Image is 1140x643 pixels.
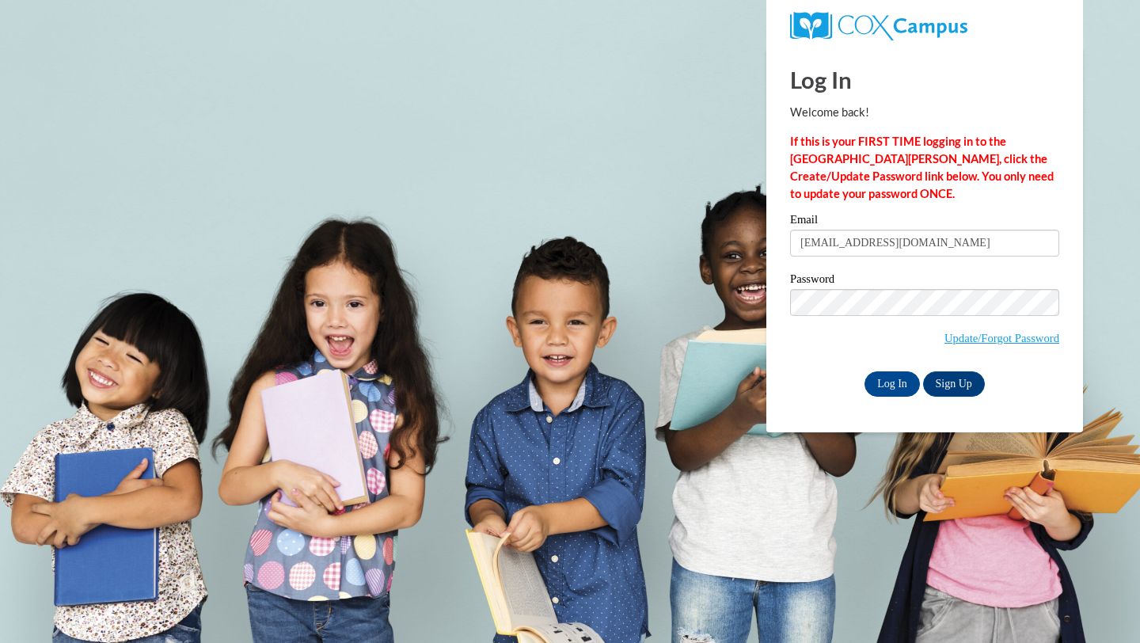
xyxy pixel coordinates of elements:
[944,332,1059,344] a: Update/Forgot Password
[790,104,1059,121] p: Welcome back!
[790,63,1059,96] h1: Log In
[790,273,1059,289] label: Password
[790,135,1054,200] strong: If this is your FIRST TIME logging in to the [GEOGRAPHIC_DATA][PERSON_NAME], click the Create/Upd...
[864,371,920,397] input: Log In
[923,371,985,397] a: Sign Up
[790,12,967,40] img: COX Campus
[790,214,1059,230] label: Email
[790,12,1059,40] a: COX Campus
